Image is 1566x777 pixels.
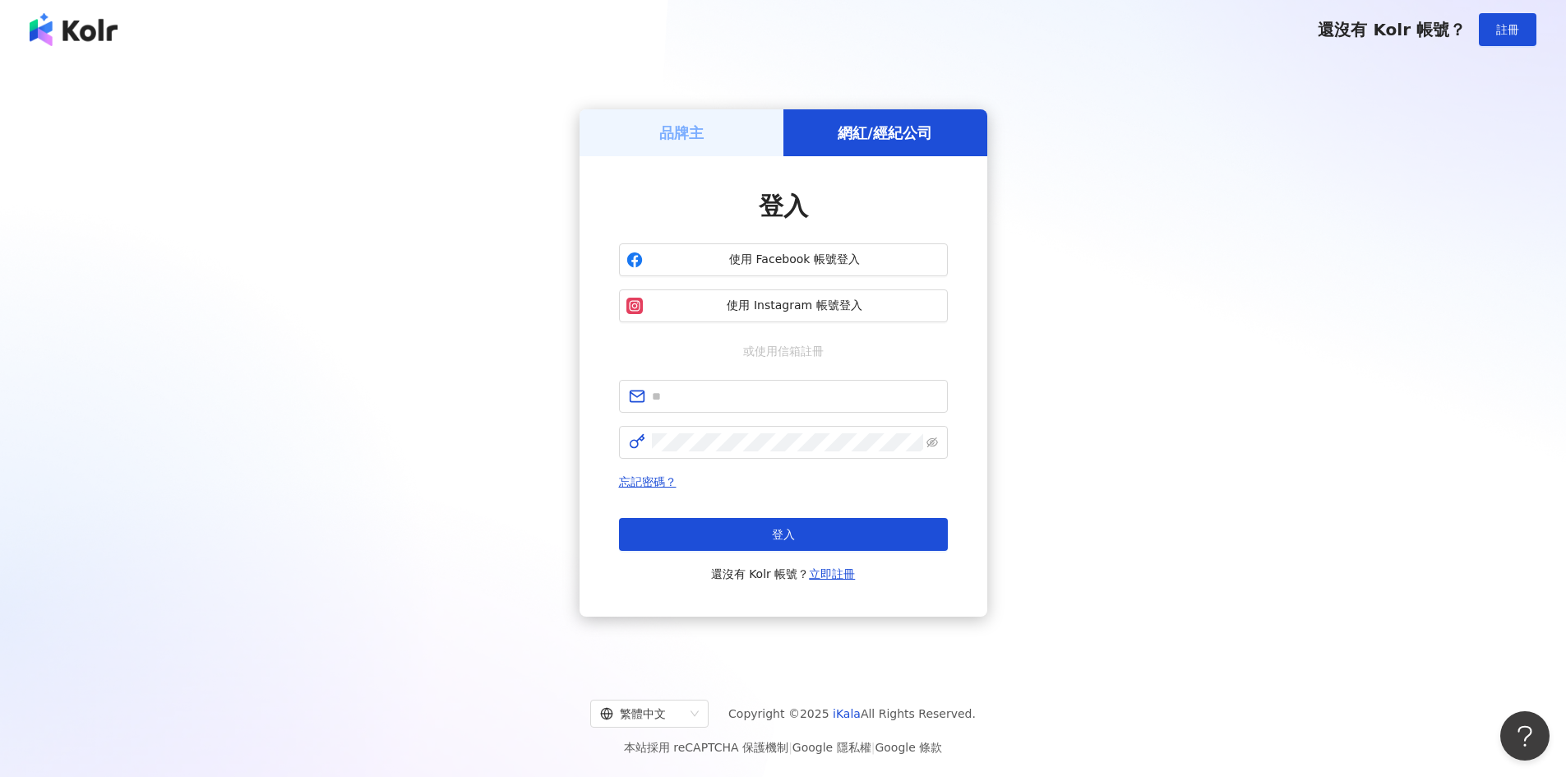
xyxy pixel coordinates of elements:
[732,342,835,360] span: 或使用信箱註冊
[772,528,795,541] span: 登入
[619,243,948,276] button: 使用 Facebook 帳號登入
[659,123,704,143] h5: 品牌主
[649,298,940,314] span: 使用 Instagram 帳號登入
[838,123,932,143] h5: 網紅/經紀公司
[1496,23,1519,36] span: 註冊
[788,741,792,754] span: |
[649,252,940,268] span: 使用 Facebook 帳號登入
[30,13,118,46] img: logo
[809,567,855,580] a: 立即註冊
[926,437,938,448] span: eye-invisible
[619,475,677,488] a: 忘記密碼？
[624,738,942,757] span: 本站採用 reCAPTCHA 保護機制
[792,741,871,754] a: Google 隱私權
[759,192,808,220] span: 登入
[1318,20,1466,39] span: 還沒有 Kolr 帳號？
[871,741,875,754] span: |
[619,289,948,322] button: 使用 Instagram 帳號登入
[833,707,861,720] a: iKala
[875,741,942,754] a: Google 條款
[619,518,948,551] button: 登入
[728,704,976,724] span: Copyright © 2025 All Rights Reserved.
[1479,13,1536,46] button: 註冊
[711,564,856,584] span: 還沒有 Kolr 帳號？
[1500,711,1550,761] iframe: Help Scout Beacon - Open
[600,701,684,727] div: 繁體中文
